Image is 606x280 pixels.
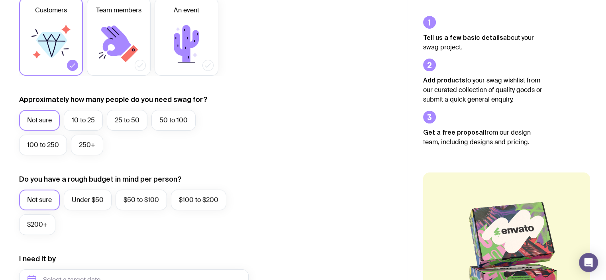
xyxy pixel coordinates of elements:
[35,6,67,15] span: Customers
[151,110,196,131] label: 50 to 100
[423,33,543,52] p: about your swag project.
[19,190,60,210] label: Not sure
[71,135,103,155] label: 250+
[423,75,543,104] p: to your swag wishlist from our curated collection of quality goods or submit a quick general enqu...
[171,190,226,210] label: $100 to $200
[19,174,182,184] label: Do you have a rough budget in mind per person?
[19,110,60,131] label: Not sure
[107,110,147,131] label: 25 to 50
[579,253,598,272] div: Open Intercom Messenger
[64,110,103,131] label: 10 to 25
[423,34,503,41] strong: Tell us a few basic details
[19,135,67,155] label: 100 to 250
[64,190,112,210] label: Under $50
[19,95,208,104] label: Approximately how many people do you need swag for?
[19,214,55,235] label: $200+
[116,190,167,210] label: $50 to $100
[423,127,543,147] p: from our design team, including designs and pricing.
[174,6,199,15] span: An event
[19,254,56,264] label: I need it by
[423,129,484,136] strong: Get a free proposal
[423,76,465,84] strong: Add products
[96,6,141,15] span: Team members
